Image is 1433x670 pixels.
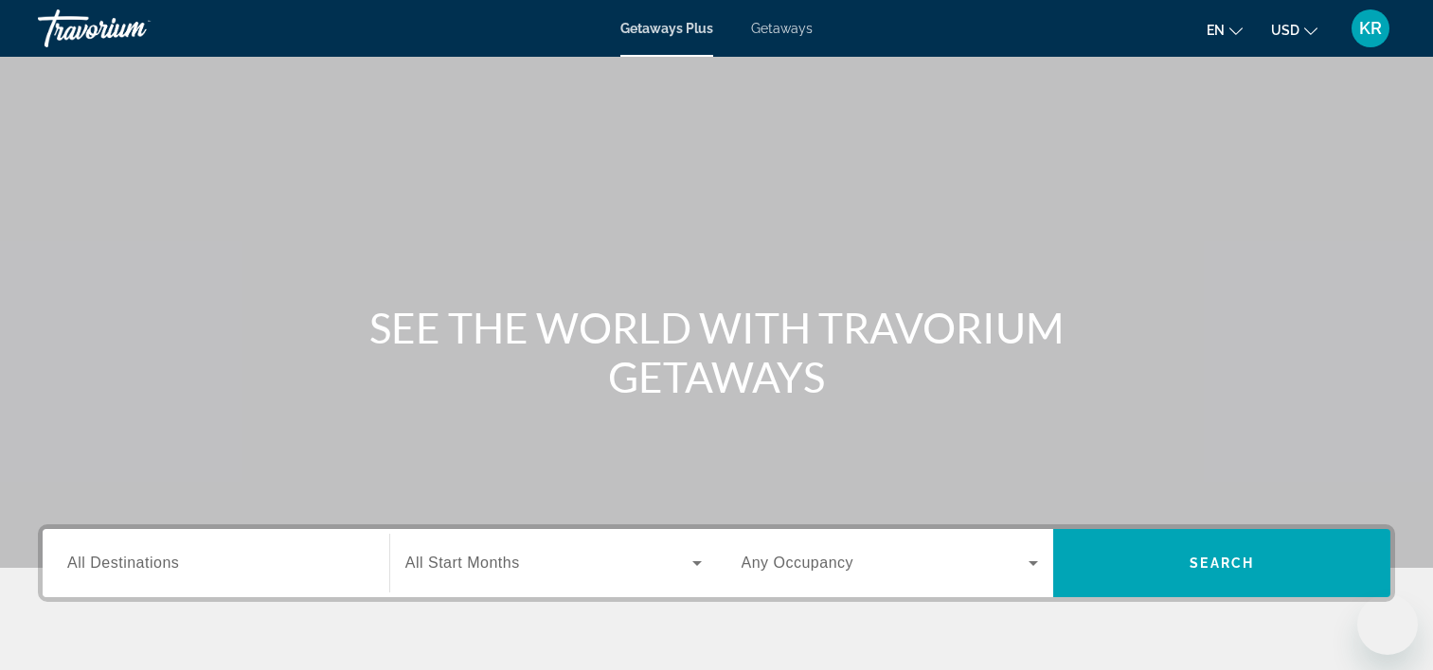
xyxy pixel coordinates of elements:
[405,555,520,571] span: All Start Months
[67,555,179,571] span: All Destinations
[67,553,365,575] input: Select destination
[43,529,1390,597] div: Search widget
[620,21,713,36] a: Getaways Plus
[38,4,227,53] a: Travorium
[1357,594,1418,655] iframe: Button to launch messaging window
[742,555,854,571] span: Any Occupancy
[362,303,1072,401] h1: SEE THE WORLD WITH TRAVORIUM GETAWAYS
[1271,23,1299,38] span: USD
[1190,555,1254,571] span: Search
[1271,16,1317,44] button: Change currency
[1053,529,1390,597] button: Search
[1207,16,1243,44] button: Change language
[1207,23,1225,38] span: en
[1359,19,1382,38] span: KR
[751,21,813,36] a: Getaways
[1346,9,1395,48] button: User Menu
